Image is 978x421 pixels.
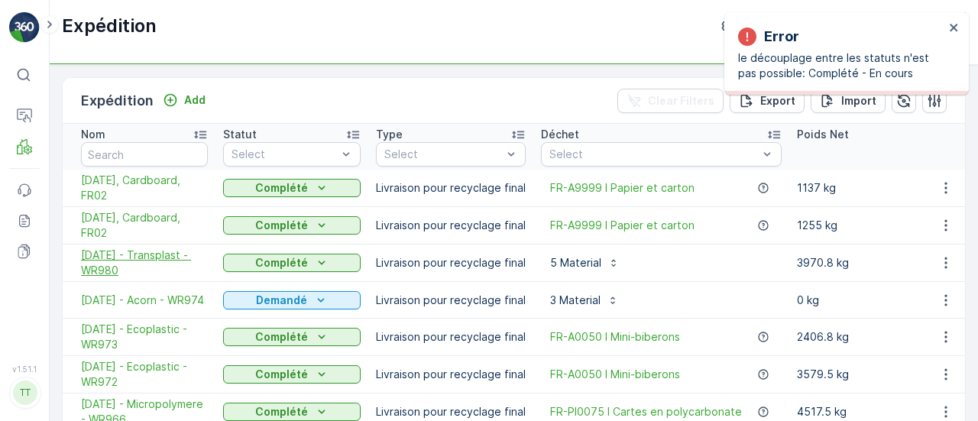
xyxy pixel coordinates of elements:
p: Complété [255,329,308,345]
a: 22.09.2025 - Ecoplastic - WR973 [81,322,208,352]
p: Add [184,92,206,108]
button: Complété [223,254,361,272]
img: logo [9,12,40,43]
button: Import [811,89,886,113]
button: Complété [223,216,361,235]
p: le découplage entre les statuts n'est pas possible: Complété - En cours [738,50,944,81]
span: [DATE], Cardboard, FR02 [81,173,208,203]
p: Expédition [81,90,154,112]
input: Search [81,142,208,167]
a: FR-A0050 I Mini-biberons [550,367,680,382]
a: 18.09.2025 - Ecoplastic - WR972 [81,359,208,390]
p: Complété [255,367,308,382]
p: Livraison pour recyclage final [376,404,526,419]
p: Clear Filters [648,93,714,108]
p: Livraison pour recyclage final [376,329,526,345]
button: 5 Material [541,251,629,275]
p: 1137 kg [797,180,934,196]
p: 0 kg [797,293,934,308]
button: Complété [223,328,361,346]
p: Nom [81,127,105,142]
p: Select [232,147,337,162]
p: Complété [255,404,308,419]
button: Complété [223,365,361,384]
p: Expédition [62,14,157,38]
div: TT [13,381,37,405]
p: Livraison pour recyclage final [376,218,526,233]
a: FR-A9999 I Papier et carton [550,180,695,196]
span: [DATE] - Acorn - WR974 [81,293,208,308]
a: 07/31/2025, Cardboard, FR02 [81,210,208,241]
p: Select [549,147,758,162]
p: Livraison pour recyclage final [376,367,526,382]
p: 4517.5 kg [797,404,934,419]
a: FR-A9999 I Papier et carton [550,218,695,233]
a: 08/29/2025, Cardboard, FR02 [81,173,208,203]
span: v 1.51.1 [9,364,40,374]
span: [DATE] - Transplast - WR980 [81,248,208,278]
p: 3579.5 kg [797,367,934,382]
a: FR-A0050 I Mini-biberons [550,329,680,345]
button: Complété [223,403,361,421]
p: Complété [255,255,308,270]
button: Clear Filters [617,89,724,113]
p: Import [841,93,876,108]
p: Export [760,93,795,108]
button: TT [9,377,40,409]
p: Statut [223,127,257,142]
p: Complété [255,218,308,233]
p: 2406.8 kg [797,329,934,345]
p: Complété [255,180,308,196]
span: [DATE] - Ecoplastic - WR972 [81,359,208,390]
p: 3970.8 kg [797,255,934,270]
button: Add [157,91,212,109]
button: close [949,21,960,36]
p: Error [764,26,799,47]
span: [DATE], Cardboard, FR02 [81,210,208,241]
button: Complété [223,179,361,197]
p: 1255 kg [797,218,934,233]
p: Livraison pour recyclage final [376,255,526,270]
button: Export [730,89,805,113]
a: 01.10.2025 - Acorn - WR974 [81,293,208,308]
p: Type [376,127,403,142]
p: Livraison pour recyclage final [376,180,526,196]
p: Select [384,147,502,162]
button: Demandé [223,291,361,309]
p: Poids Net [797,127,849,142]
p: Déchet [541,127,579,142]
p: Livraison pour recyclage final [376,293,526,308]
p: Demandé [256,293,307,308]
p: 3 Material [550,293,601,308]
button: 3 Material [541,288,628,313]
a: FR-PI0075 I Cartes en polycarbonate [550,404,742,419]
a: 30.09.2025 - Transplast - WR980 [81,248,208,278]
span: [DATE] - Ecoplastic - WR973 [81,322,208,352]
p: 5 Material [550,255,601,270]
